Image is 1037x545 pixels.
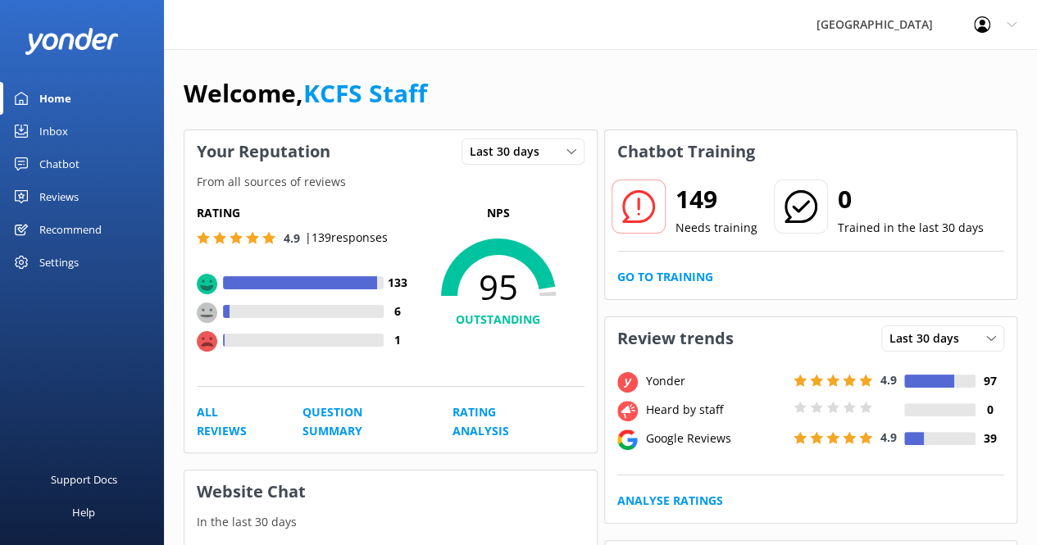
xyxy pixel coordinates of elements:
[675,179,757,219] h2: 149
[412,204,584,222] p: NPS
[880,372,897,388] span: 4.9
[39,82,71,115] div: Home
[51,463,117,496] div: Support Docs
[39,213,102,246] div: Recommend
[675,219,757,237] p: Needs training
[184,513,597,531] p: In the last 30 days
[302,403,416,440] a: Question Summary
[184,173,597,191] p: From all sources of reviews
[384,274,412,292] h4: 133
[976,429,1004,447] h4: 39
[889,329,969,347] span: Last 30 days
[39,246,79,279] div: Settings
[72,496,95,529] div: Help
[838,219,984,237] p: Trained in the last 30 days
[838,179,984,219] h2: 0
[184,130,343,173] h3: Your Reputation
[412,311,584,329] h4: OUTSTANDING
[617,268,713,286] a: Go to Training
[39,148,80,180] div: Chatbot
[642,372,789,390] div: Yonder
[39,180,79,213] div: Reviews
[976,372,1004,390] h4: 97
[412,266,584,307] span: 95
[470,143,549,161] span: Last 30 days
[197,403,266,440] a: All Reviews
[642,429,789,447] div: Google Reviews
[25,28,119,55] img: yonder-white-logo.png
[284,230,300,246] span: 4.9
[976,401,1004,419] h4: 0
[184,74,427,113] h1: Welcome,
[184,470,597,513] h3: Website Chat
[384,302,412,320] h4: 6
[39,115,68,148] div: Inbox
[303,76,427,110] a: KCFS Staff
[605,317,746,360] h3: Review trends
[197,204,412,222] h5: Rating
[453,403,548,440] a: Rating Analysis
[384,331,412,349] h4: 1
[642,401,789,419] div: Heard by staff
[617,492,723,510] a: Analyse Ratings
[605,130,767,173] h3: Chatbot Training
[305,229,388,247] p: | 139 responses
[880,429,897,445] span: 4.9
